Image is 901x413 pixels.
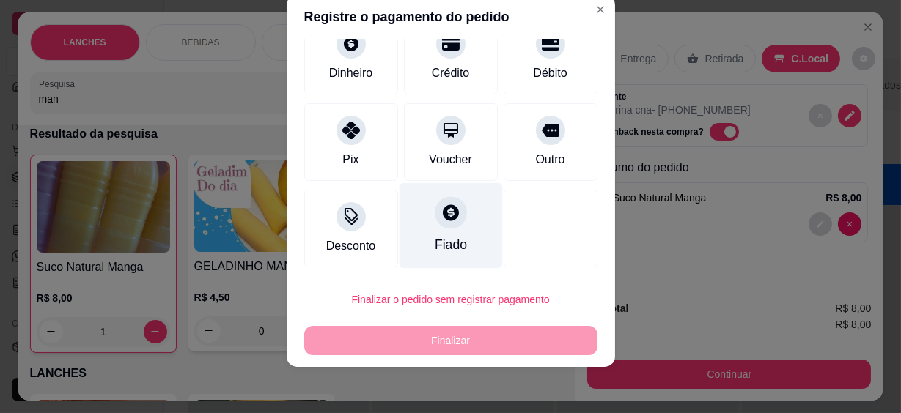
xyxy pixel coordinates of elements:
div: Pix [342,151,358,168]
div: Desconto [326,237,376,255]
button: Finalizar o pedido sem registrar pagamento [304,285,597,314]
div: Voucher [429,151,472,168]
div: Fiado [434,235,466,254]
div: Crédito [432,64,470,82]
div: Débito [533,64,567,82]
div: Outro [535,151,564,168]
div: Dinheiro [329,64,373,82]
